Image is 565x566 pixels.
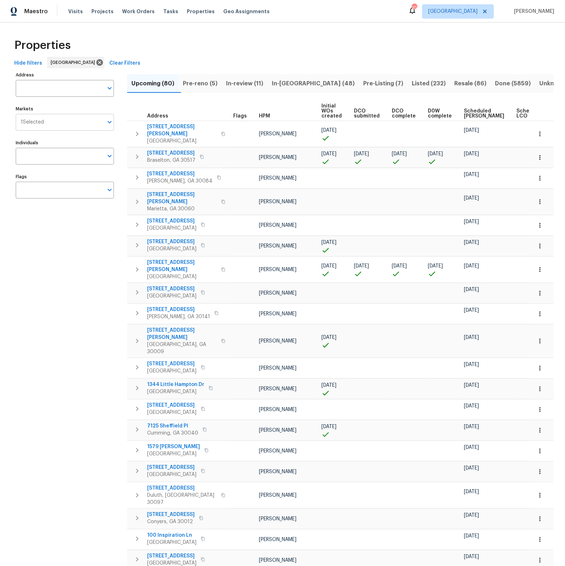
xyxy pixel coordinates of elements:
[147,443,200,450] span: 1579 [PERSON_NAME]
[106,57,143,70] button: Clear Filters
[464,466,479,471] span: [DATE]
[147,150,195,157] span: [STREET_ADDRESS]
[147,430,198,437] span: Cumming, GA 30040
[464,362,479,367] span: [DATE]
[147,259,217,273] span: [STREET_ADDRESS][PERSON_NAME]
[147,273,217,280] span: [GEOGRAPHIC_DATA]
[354,264,369,269] span: [DATE]
[147,511,195,518] span: [STREET_ADDRESS]
[354,151,369,156] span: [DATE]
[147,518,195,525] span: Conyers, GA 30012
[16,175,114,179] label: Flags
[464,128,479,133] span: [DATE]
[147,485,217,492] span: [STREET_ADDRESS]
[321,128,336,133] span: [DATE]
[259,267,296,272] span: [PERSON_NAME]
[454,79,486,89] span: Resale (86)
[109,59,140,68] span: Clear Filters
[259,131,296,136] span: [PERSON_NAME]
[392,264,407,269] span: [DATE]
[147,422,198,430] span: 7125 Sheffield Pl
[464,219,479,224] span: [DATE]
[147,327,217,341] span: [STREET_ADDRESS][PERSON_NAME]
[147,402,196,409] span: [STREET_ADDRESS]
[464,308,479,313] span: [DATE]
[464,264,479,269] span: [DATE]
[147,114,168,119] span: Address
[259,386,296,391] span: [PERSON_NAME]
[412,79,446,89] span: Listed (232)
[21,119,44,125] span: 1 Selected
[105,185,115,195] button: Open
[147,217,196,225] span: [STREET_ADDRESS]
[147,245,196,252] span: [GEOGRAPHIC_DATA]
[511,8,554,15] span: [PERSON_NAME]
[272,79,355,89] span: In-[GEOGRAPHIC_DATA] (48)
[147,341,217,355] span: [GEOGRAPHIC_DATA], GA 30009
[321,383,336,388] span: [DATE]
[464,335,479,340] span: [DATE]
[259,407,296,412] span: [PERSON_NAME]
[464,489,479,494] span: [DATE]
[147,292,196,300] span: [GEOGRAPHIC_DATA]
[122,8,155,15] span: Work Orders
[321,335,336,340] span: [DATE]
[392,109,416,119] span: DCO complete
[105,151,115,161] button: Open
[259,339,296,344] span: [PERSON_NAME]
[147,285,196,292] span: [STREET_ADDRESS]
[24,8,48,15] span: Maestro
[147,170,212,177] span: [STREET_ADDRESS]
[147,539,196,546] span: [GEOGRAPHIC_DATA]
[147,238,196,245] span: [STREET_ADDRESS]
[11,57,45,70] button: Hide filters
[16,73,114,77] label: Address
[147,552,196,560] span: [STREET_ADDRESS]
[147,191,217,205] span: [STREET_ADDRESS][PERSON_NAME]
[16,141,114,145] label: Individuals
[147,137,217,145] span: [GEOGRAPHIC_DATA]
[259,516,296,521] span: [PERSON_NAME]
[259,311,296,316] span: [PERSON_NAME]
[259,537,296,542] span: [PERSON_NAME]
[495,79,531,89] span: Done (5859)
[321,240,336,245] span: [DATE]
[147,409,196,416] span: [GEOGRAPHIC_DATA]
[464,287,479,292] span: [DATE]
[147,492,217,506] span: Duluth, [GEOGRAPHIC_DATA] 30097
[363,79,403,89] span: Pre-Listing (7)
[147,388,204,395] span: [GEOGRAPHIC_DATA]
[147,225,196,232] span: [GEOGRAPHIC_DATA]
[51,59,98,66] span: [GEOGRAPHIC_DATA]
[163,9,178,14] span: Tasks
[91,8,114,15] span: Projects
[428,8,477,15] span: [GEOGRAPHIC_DATA]
[147,532,196,539] span: 100 Inspiration Ln
[464,109,504,119] span: Scheduled [PERSON_NAME]
[147,360,196,367] span: [STREET_ADDRESS]
[464,151,479,156] span: [DATE]
[464,196,479,201] span: [DATE]
[259,291,296,296] span: [PERSON_NAME]
[464,534,479,539] span: [DATE]
[464,424,479,429] span: [DATE]
[147,450,200,457] span: [GEOGRAPHIC_DATA]
[183,79,217,89] span: Pre-reno (5)
[392,151,407,156] span: [DATE]
[68,8,83,15] span: Visits
[464,383,479,388] span: [DATE]
[259,449,296,454] span: [PERSON_NAME]
[516,109,544,119] span: Scheduled LCO
[259,199,296,204] span: [PERSON_NAME]
[428,264,443,269] span: [DATE]
[147,157,195,164] span: Braselton, GA 30517
[259,114,270,119] span: HPM
[259,244,296,249] span: [PERSON_NAME]
[464,172,479,177] span: [DATE]
[223,8,270,15] span: Geo Assignments
[412,4,417,11] div: 104
[464,554,479,559] span: [DATE]
[131,79,174,89] span: Upcoming (80)
[259,493,296,498] span: [PERSON_NAME]
[147,177,212,185] span: [PERSON_NAME], GA 30084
